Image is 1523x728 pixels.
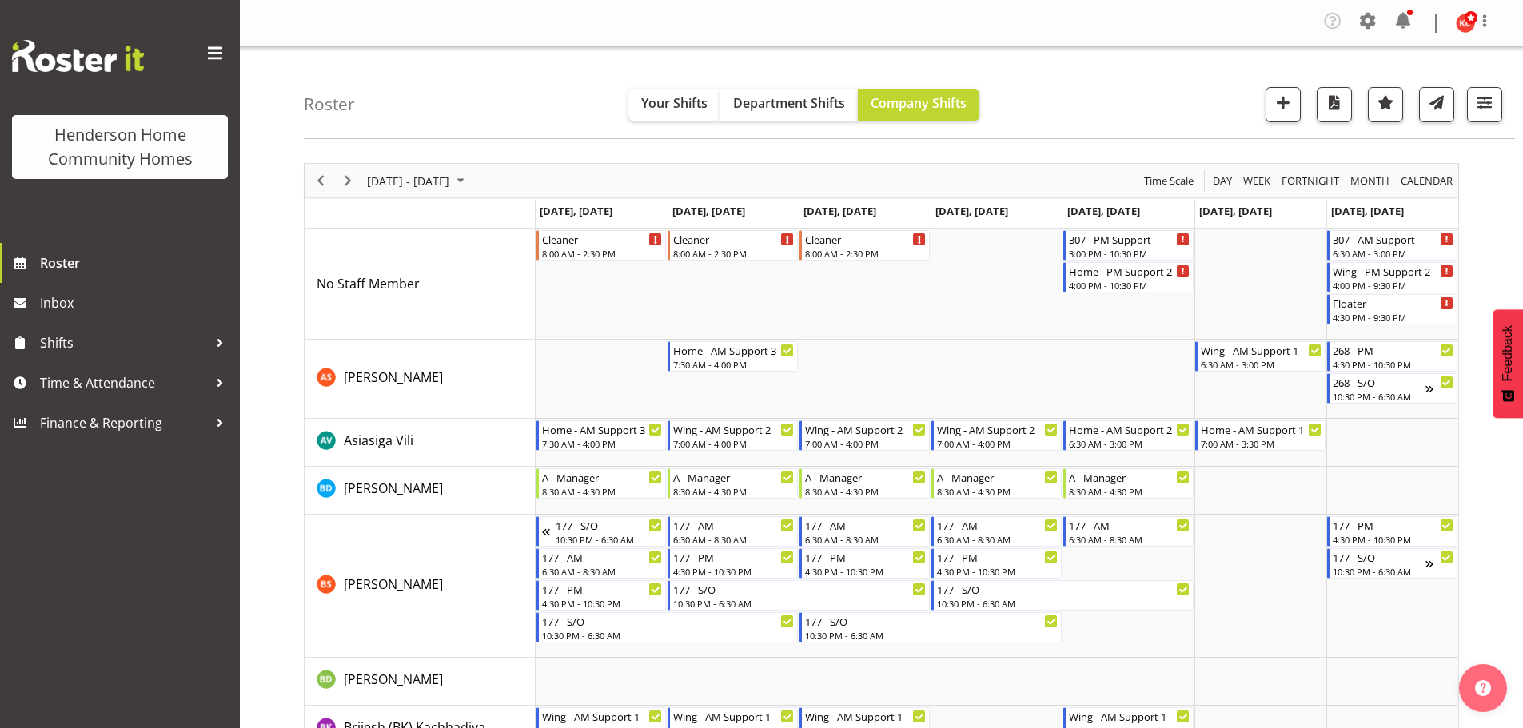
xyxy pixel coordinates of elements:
[931,548,1062,579] div: Billie Sothern"s event - 177 - PM Begin From Thursday, September 18, 2025 at 4:30:00 PM GMT+12:00...
[805,437,926,450] div: 7:00 AM - 4:00 PM
[536,612,799,642] div: Billie Sothern"s event - 177 - S/O Begin From Monday, September 15, 2025 at 10:30:00 PM GMT+12:00...
[1210,171,1235,191] button: Timeline Day
[536,516,667,547] div: Billie Sothern"s event - 177 - S/O Begin From Sunday, September 14, 2025 at 10:30:00 PM GMT+12:00...
[1348,171,1393,191] button: Timeline Month
[542,469,663,485] div: A - Manager
[937,581,1190,597] div: 177 - S/O
[1069,231,1190,247] div: 307 - PM Support
[1201,421,1322,437] div: Home - AM Support 1
[542,485,663,498] div: 8:30 AM - 4:30 PM
[344,575,443,594] a: [PERSON_NAME]
[542,437,663,450] div: 7:30 AM - 4:00 PM
[1333,390,1425,403] div: 10:30 PM - 6:30 AM
[937,533,1058,546] div: 6:30 AM - 8:30 AM
[305,467,536,515] td: Barbara Dunlop resource
[1069,533,1190,546] div: 6:30 AM - 8:30 AM
[668,341,798,372] div: Arshdeep Singh"s event - Home - AM Support 3 Begin From Tuesday, September 16, 2025 at 7:30:00 AM...
[937,485,1058,498] div: 8:30 AM - 4:30 PM
[1069,517,1190,533] div: 177 - AM
[673,231,794,247] div: Cleaner
[542,421,663,437] div: Home - AM Support 3
[536,548,667,579] div: Billie Sothern"s event - 177 - AM Begin From Monday, September 15, 2025 at 6:30:00 AM GMT+12:00 E...
[805,469,926,485] div: A - Manager
[542,597,663,610] div: 4:30 PM - 10:30 PM
[1333,247,1453,260] div: 6:30 AM - 3:00 PM
[305,229,536,340] td: No Staff Member resource
[799,230,930,261] div: No Staff Member"s event - Cleaner Begin From Wednesday, September 17, 2025 at 8:00:00 AM GMT+12:0...
[540,204,612,218] span: [DATE], [DATE]
[799,420,930,451] div: Asiasiga Vili"s event - Wing - AM Support 2 Begin From Wednesday, September 17, 2025 at 7:00:00 A...
[542,629,795,642] div: 10:30 PM - 6:30 AM
[344,432,413,449] span: Asiasiga Vili
[536,580,667,611] div: Billie Sothern"s event - 177 - PM Begin From Monday, September 15, 2025 at 4:30:00 PM GMT+12:00 E...
[1199,204,1272,218] span: [DATE], [DATE]
[720,89,858,121] button: Department Shifts
[1067,204,1140,218] span: [DATE], [DATE]
[1327,294,1457,324] div: No Staff Member"s event - Floater Begin From Sunday, September 21, 2025 at 4:30:00 PM GMT+12:00 E...
[799,516,930,547] div: Billie Sothern"s event - 177 - AM Begin From Wednesday, September 17, 2025 at 6:30:00 AM GMT+12:0...
[805,247,926,260] div: 8:00 AM - 2:30 PM
[1368,87,1403,122] button: Highlight an important date within the roster.
[668,468,798,499] div: Barbara Dunlop"s event - A - Manager Begin From Tuesday, September 16, 2025 at 8:30:00 AM GMT+12:...
[1241,171,1274,191] button: Timeline Week
[556,533,663,546] div: 10:30 PM - 6:30 AM
[733,94,845,112] span: Department Shifts
[1201,437,1322,450] div: 7:00 AM - 3:30 PM
[1419,87,1454,122] button: Send a list of all shifts for the selected filtered period to all rostered employees.
[542,613,795,629] div: 177 - S/O
[1327,262,1457,292] div: No Staff Member"s event - Wing - PM Support 2 Begin From Sunday, September 21, 2025 at 4:00:00 PM...
[1327,373,1457,404] div: Arshdeep Singh"s event - 268 - S/O Begin From Sunday, September 21, 2025 at 10:30:00 PM GMT+12:00...
[1063,230,1194,261] div: No Staff Member"s event - 307 - PM Support Begin From Friday, September 19, 2025 at 3:00:00 PM GM...
[931,580,1194,611] div: Billie Sothern"s event - 177 - S/O Begin From Thursday, September 18, 2025 at 10:30:00 PM GMT+12:...
[937,437,1058,450] div: 7:00 AM - 4:00 PM
[672,204,745,218] span: [DATE], [DATE]
[344,368,443,386] span: [PERSON_NAME]
[668,580,930,611] div: Billie Sothern"s event - 177 - S/O Begin From Tuesday, September 16, 2025 at 10:30:00 PM GMT+12:0...
[805,517,926,533] div: 177 - AM
[1399,171,1454,191] span: calendar
[673,437,794,450] div: 7:00 AM - 4:00 PM
[1349,171,1391,191] span: Month
[805,629,1058,642] div: 10:30 PM - 6:30 AM
[1069,421,1190,437] div: Home - AM Support 2
[673,708,794,724] div: Wing - AM Support 1
[805,421,926,437] div: Wing - AM Support 2
[673,549,794,565] div: 177 - PM
[937,597,1190,610] div: 10:30 PM - 6:30 AM
[1327,548,1457,579] div: Billie Sothern"s event - 177 - S/O Begin From Sunday, September 21, 2025 at 10:30:00 PM GMT+12:00...
[673,581,926,597] div: 177 - S/O
[1333,358,1453,371] div: 4:30 PM - 10:30 PM
[334,164,361,197] div: Next
[1333,342,1453,358] div: 268 - PM
[542,708,663,724] div: Wing - AM Support 1
[1333,231,1453,247] div: 307 - AM Support
[673,517,794,533] div: 177 - AM
[668,548,798,579] div: Billie Sothern"s event - 177 - PM Begin From Tuesday, September 16, 2025 at 4:30:00 PM GMT+12:00 ...
[1333,295,1453,311] div: Floater
[305,419,536,467] td: Asiasiga Vili resource
[556,517,663,533] div: 177 - S/O
[803,204,876,218] span: [DATE], [DATE]
[805,708,926,724] div: Wing - AM Support 1
[628,89,720,121] button: Your Shifts
[536,420,667,451] div: Asiasiga Vili"s event - Home - AM Support 3 Begin From Monday, September 15, 2025 at 7:30:00 AM G...
[805,533,926,546] div: 6:30 AM - 8:30 AM
[1069,263,1190,279] div: Home - PM Support 2
[542,549,663,565] div: 177 - AM
[805,231,926,247] div: Cleaner
[799,468,930,499] div: Barbara Dunlop"s event - A - Manager Begin From Wednesday, September 17, 2025 at 8:30:00 AM GMT+1...
[871,94,967,112] span: Company Shifts
[305,515,536,658] td: Billie Sothern resource
[305,340,536,419] td: Arshdeep Singh resource
[1211,171,1234,191] span: Day
[805,485,926,498] div: 8:30 AM - 4:30 PM
[673,485,794,498] div: 8:30 AM - 4:30 PM
[542,247,663,260] div: 8:00 AM - 2:30 PM
[1069,469,1190,485] div: A - Manager
[1333,279,1453,292] div: 4:00 PM - 9:30 PM
[673,421,794,437] div: Wing - AM Support 2
[1279,171,1342,191] button: Fortnight
[1069,437,1190,450] div: 6:30 AM - 3:00 PM
[344,479,443,497] span: [PERSON_NAME]
[1195,341,1326,372] div: Arshdeep Singh"s event - Wing - AM Support 1 Begin From Saturday, September 20, 2025 at 6:30:00 A...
